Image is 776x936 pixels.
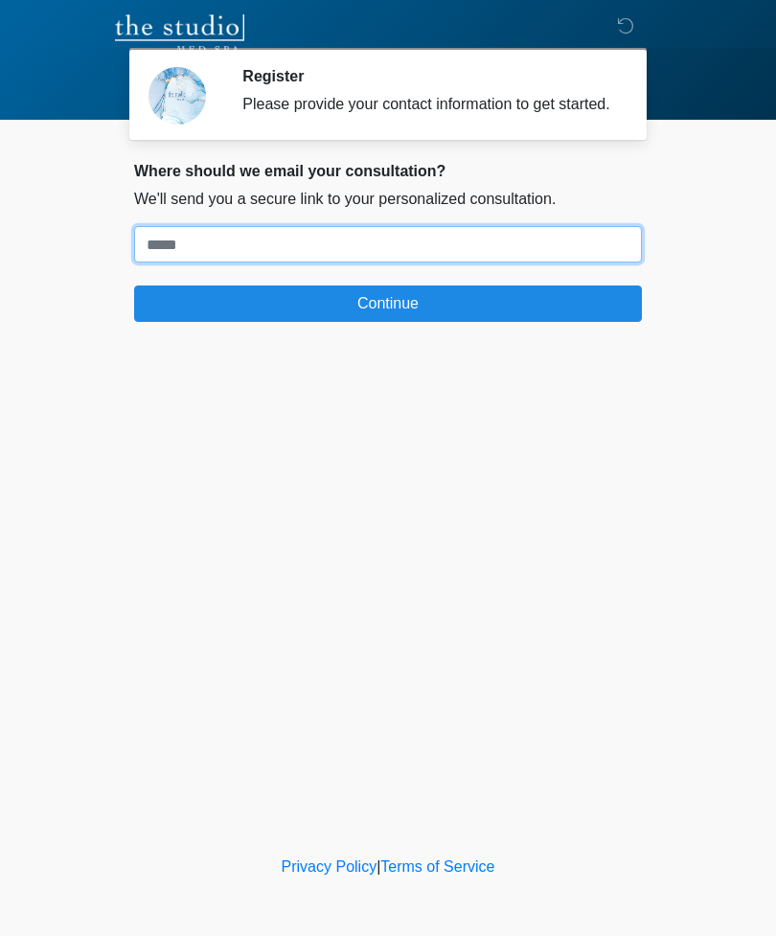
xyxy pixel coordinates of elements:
[242,67,613,85] h2: Register
[134,188,642,211] p: We'll send you a secure link to your personalized consultation.
[377,858,380,875] a: |
[148,67,206,125] img: Agent Avatar
[134,162,642,180] h2: Where should we email your consultation?
[242,93,613,116] div: Please provide your contact information to get started.
[134,285,642,322] button: Continue
[115,14,244,53] img: The Studio Med Spa Logo
[282,858,377,875] a: Privacy Policy
[380,858,494,875] a: Terms of Service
